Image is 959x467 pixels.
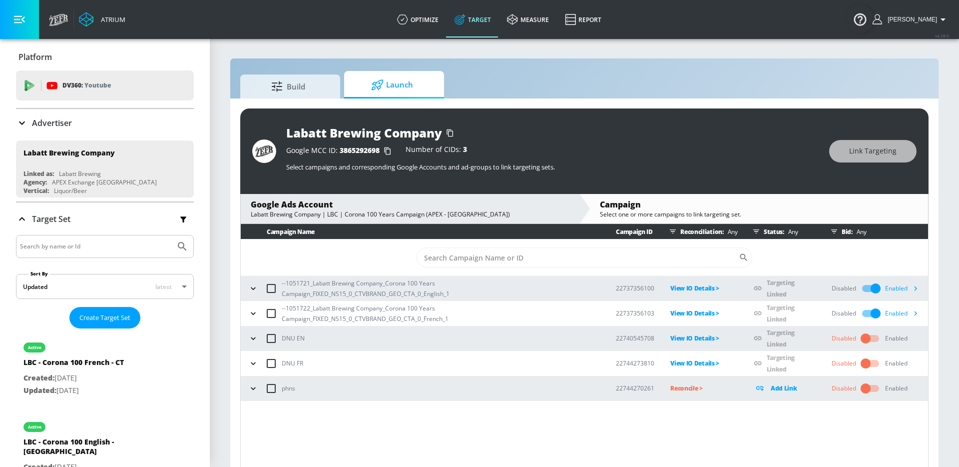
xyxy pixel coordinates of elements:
a: measure [499,1,557,37]
p: Add Link [771,382,797,394]
p: Target Set [32,213,70,224]
div: Platform [16,43,194,71]
a: Atrium [79,12,125,27]
span: Updated: [23,385,56,395]
p: [DATE] [23,384,124,397]
input: Search Campaign Name or ID [417,247,739,267]
div: Labatt Brewing CompanyLinked as:Labatt BrewingAgency:APEX Exchange [GEOGRAPHIC_DATA]Vertical:Liqu... [16,140,194,197]
div: Reconciliation: [665,224,738,239]
div: LBC - Corona 100 English - [GEOGRAPHIC_DATA] [23,437,163,461]
div: Google Ads Account [251,199,569,210]
div: Google Ads AccountLabatt Brewing Company | LBC | Corona 100 Years Campaign (APEX - [GEOGRAPHIC_DA... [241,194,579,223]
p: --1051722_Labatt Brewing Company_Corona 100 Years Campaign_FIXED_NS15_0_CTVBRAND_GEO_CTA_0_French_1 [282,303,600,324]
span: Create Target Set [79,312,130,323]
button: [PERSON_NAME] [873,13,949,25]
div: Disabled [832,359,856,368]
div: Status: [749,224,816,239]
div: active [28,345,41,350]
div: Target Set [16,202,194,235]
div: Advertiser [16,109,194,137]
p: DNU EN [282,333,305,343]
p: View IO Details > [670,307,738,319]
p: View IO Details > [670,332,738,344]
a: Targeting Linked [767,353,795,373]
th: Campaign Name [241,224,600,239]
div: Updated [23,282,47,291]
p: View IO Details > [670,282,738,294]
p: Platform [18,51,52,62]
div: Select one or more campaigns to link targeting set. [600,210,918,218]
a: Target [447,1,499,37]
div: Labatt Brewing [59,169,101,178]
a: Targeting Linked [767,303,795,323]
span: latest [155,282,172,291]
p: DV360: [62,80,111,91]
p: Any [724,226,738,237]
div: Agency: [23,178,47,186]
div: Disabled [832,309,856,318]
span: v 4.28.0 [935,33,949,38]
div: Disabled [832,334,856,343]
p: Youtube [84,80,111,90]
div: Linked as: [23,169,54,178]
div: Vertical: [23,186,49,195]
p: 22740545708 [616,333,654,343]
span: Launch [354,73,430,97]
div: Labatt Brewing Company | LBC | Corona 100 Years Campaign (APEX - [GEOGRAPHIC_DATA]) [251,210,569,218]
p: 22744273810 [616,358,654,368]
div: APEX Exchange [GEOGRAPHIC_DATA] [52,178,157,186]
a: Targeting Linked [767,278,795,298]
input: Search by name or Id [20,240,171,253]
div: Number of CIDs: [406,146,467,156]
div: Search CID Name or Number [417,247,752,267]
div: Enabled [885,306,923,321]
button: Create Target Set [69,307,140,328]
p: [DATE] [23,372,124,384]
span: login as: anthony.rios@zefr.com [884,16,937,23]
p: Reconcile > [670,382,738,394]
div: Labatt Brewing Company [286,124,442,141]
div: Google MCC ID: [286,146,396,156]
div: DV360: Youtube [16,70,194,100]
div: Disabled [832,284,856,293]
div: activeLBC - Corona 100 French - CTCreated:[DATE]Updated:[DATE] [16,332,194,404]
p: --1051721_Labatt Brewing Company_Corona 100 Years Campaign_FIXED_NS15_0_CTVBRAND_GEO_CTA_0_English_1 [282,278,600,299]
th: Campaign ID [600,224,654,239]
p: Select campaigns and corresponding Google Accounts and ad-groups to link targeting sets. [286,162,819,171]
span: Build [250,74,326,98]
span: Created: [23,373,54,382]
a: Report [557,1,609,37]
p: 22737356103 [616,308,654,318]
div: Enabled [885,384,908,393]
a: Targeting Linked [767,328,795,348]
div: Enabled [885,359,908,368]
div: Enabled [885,334,908,343]
div: Atrium [97,15,125,24]
span: 3 [463,144,467,154]
p: phns [282,383,295,393]
button: Open Resource Center [846,5,874,33]
p: Any [853,226,867,237]
p: 22744270261 [616,383,654,393]
div: Enabled [885,281,923,296]
p: Any [784,226,798,237]
div: Add Link [754,382,816,394]
span: 3865292698 [340,145,380,155]
p: 22737356100 [616,283,654,293]
div: Labatt Brewing Company [23,148,115,157]
a: optimize [389,1,447,37]
div: Bid: [827,224,923,239]
div: Liquor/Beer [54,186,87,195]
div: Disabled [832,384,856,393]
label: Sort By [28,270,50,277]
div: LBC - Corona 100 French - CT [23,357,124,372]
p: View IO Details > [670,357,738,369]
div: active [28,424,41,429]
